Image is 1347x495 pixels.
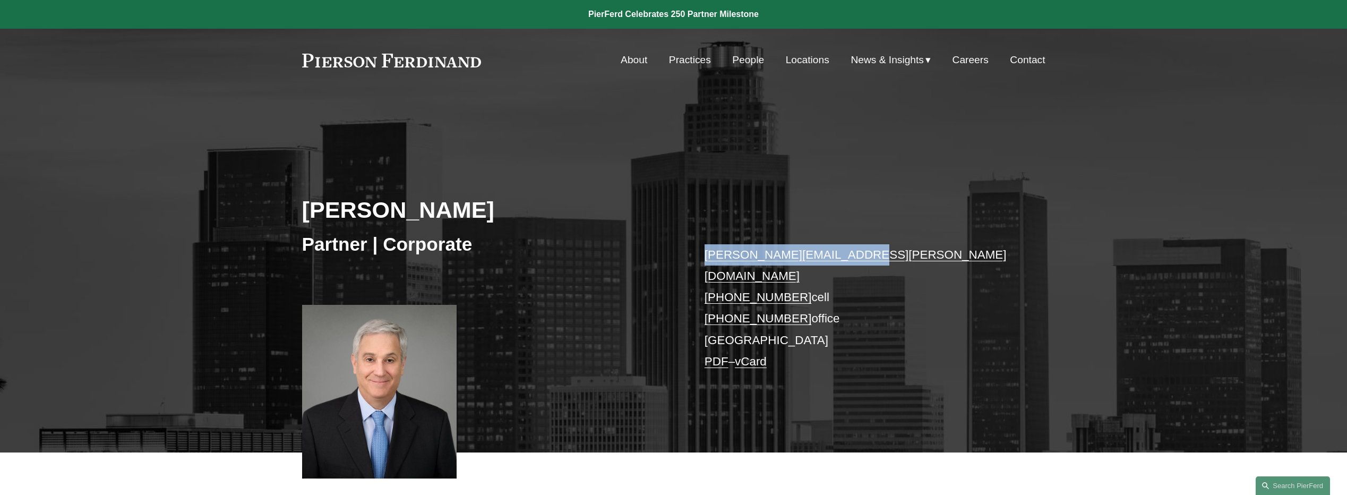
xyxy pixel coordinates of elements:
[851,50,931,70] a: folder dropdown
[786,50,829,70] a: Locations
[302,233,674,256] h3: Partner | Corporate
[705,291,812,304] a: [PHONE_NUMBER]
[705,244,1014,373] p: cell office [GEOGRAPHIC_DATA] –
[732,50,764,70] a: People
[1256,476,1330,495] a: Search this site
[1010,50,1045,70] a: Contact
[621,50,647,70] a: About
[705,355,728,368] a: PDF
[705,248,1007,283] a: [PERSON_NAME][EMAIL_ADDRESS][PERSON_NAME][DOMAIN_NAME]
[953,50,989,70] a: Careers
[851,51,924,70] span: News & Insights
[669,50,711,70] a: Practices
[302,196,674,224] h2: [PERSON_NAME]
[705,312,812,325] a: [PHONE_NUMBER]
[735,355,767,368] a: vCard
